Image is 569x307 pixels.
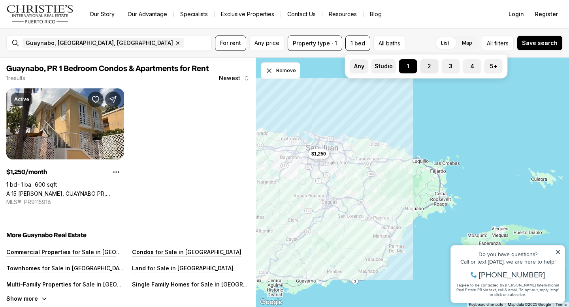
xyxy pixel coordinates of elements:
[322,9,363,20] a: Resources
[105,92,121,107] button: Share Property
[6,249,158,255] a: Commercial Properties for Sale in [GEOGRAPHIC_DATA]
[350,59,368,73] label: Any
[6,231,250,239] h5: More Guaynabo Real Estate
[364,9,388,20] a: Blog
[8,25,114,31] div: Call or text [DATE], we are here to help!
[6,295,47,302] button: Show more
[6,265,128,271] a: Townhomes for Sale in [GEOGRAPHIC_DATA]
[288,36,342,51] button: Property type · 1
[281,9,322,20] button: Contact Us
[484,59,503,73] label: 5+
[154,249,241,255] p: for Sale in [GEOGRAPHIC_DATA]
[132,265,234,271] a: Land for Sale in [GEOGRAPHIC_DATA]
[371,59,396,73] label: Studio
[26,40,173,46] span: Guaynabo, [GEOGRAPHIC_DATA], [GEOGRAPHIC_DATA]
[220,40,241,46] span: For rent
[6,5,74,24] img: logo
[121,9,173,20] a: Our Advantage
[435,36,456,50] label: List
[6,281,159,288] a: Multi-Family Properties for Sale in [GEOGRAPHIC_DATA]
[108,164,124,180] button: Property options
[494,39,509,47] span: filters
[215,9,281,20] a: Exclusive Properties
[132,281,190,288] p: Single Family Homes
[146,265,234,271] p: for Sale in [GEOGRAPHIC_DATA]
[463,59,481,73] label: 4
[522,40,558,46] span: Save search
[6,190,124,197] a: A 15 NAPOLES, GUAYNABO PR, 00966
[14,96,29,103] p: Active
[487,39,493,47] span: All
[249,36,284,51] button: Any price
[420,59,439,73] label: 2
[399,59,417,73] label: 1
[308,149,329,159] button: $1,250
[83,9,121,20] a: Our Story
[482,36,514,51] button: Allfilters
[88,92,104,107] button: Save Property: A 15 NAPOLES
[132,249,154,255] p: Condos
[214,70,254,86] button: Newest
[132,249,241,255] a: Condos for Sale in [GEOGRAPHIC_DATA]
[72,281,159,288] p: for Sale in [GEOGRAPHIC_DATA]
[456,36,479,50] label: Map
[6,65,209,73] span: Guaynabo, PR 1 Bedroom Condos & Apartments for Rent
[6,249,71,255] p: Commercial Properties
[535,11,558,17] span: Register
[442,59,460,73] label: 3
[132,265,146,271] p: Land
[190,281,277,288] p: for Sale in [GEOGRAPHIC_DATA]
[6,281,72,288] p: Multi-Family Properties
[8,18,114,23] div: Do you have questions?
[6,75,25,81] p: 1 results
[40,265,128,271] p: for Sale in [GEOGRAPHIC_DATA]
[219,75,240,81] span: Newest
[71,249,158,255] p: for Sale in [GEOGRAPHIC_DATA]
[215,36,246,51] button: For rent
[10,49,113,64] span: I agree to be contacted by [PERSON_NAME] International Real Estate PR via text, call & email. To ...
[254,40,279,46] span: Any price
[6,265,40,271] p: Townhomes
[261,62,300,79] button: Dismiss drawing
[373,36,405,51] button: All baths
[530,6,563,22] button: Register
[132,281,277,288] a: Single Family Homes for Sale in [GEOGRAPHIC_DATA]
[311,151,326,157] span: $1,250
[32,37,98,45] span: [PHONE_NUMBER]
[509,11,524,17] span: Login
[345,36,370,51] button: 1 bed
[174,9,214,20] a: Specialists
[504,6,529,22] button: Login
[517,36,563,51] button: Save search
